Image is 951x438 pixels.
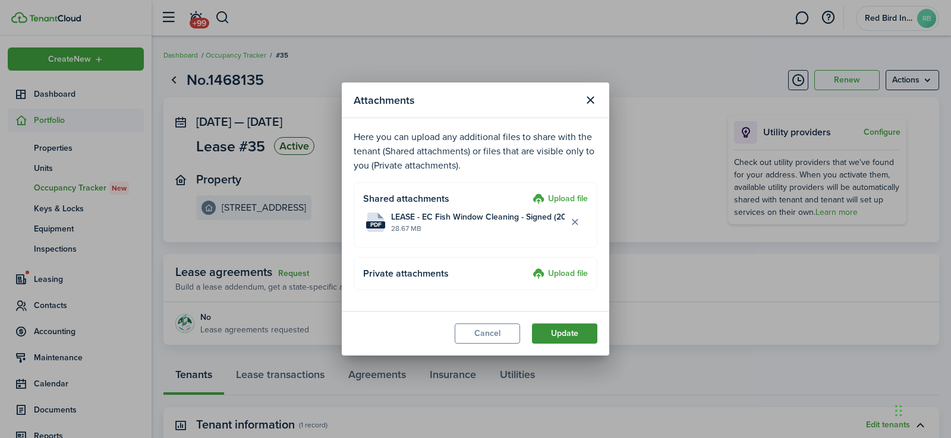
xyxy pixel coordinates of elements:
[354,130,597,173] p: Here you can upload any additional files to share with the tenant (Shared attachments) or files t...
[580,90,600,110] button: Close modal
[532,323,597,344] button: Update
[391,223,565,234] file-size: 28.67 MB
[354,88,577,112] modal-title: Attachments
[366,212,385,232] file-icon: File
[565,212,585,233] button: Delete file
[895,393,902,429] div: Drag
[455,323,520,344] button: Cancel
[363,266,528,281] h4: Private attachments
[366,221,385,228] file-extension: pdf
[363,192,528,206] h4: Shared attachments
[391,211,565,223] span: LEASE - EC Fish Window Cleaning - Signed (2025).pdf
[892,381,951,438] iframe: Chat Widget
